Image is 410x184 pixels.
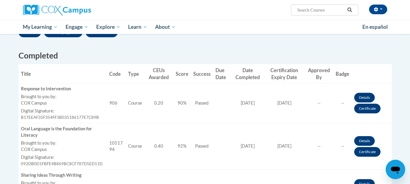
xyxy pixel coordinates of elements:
[173,64,191,83] th: Score
[107,64,126,83] th: Code
[23,5,91,15] img: Cox Campus
[21,100,47,105] span: COX Campus
[144,64,173,83] th: CEUs Awarded
[354,104,381,113] a: Certificate
[14,20,396,34] div: Main menu
[126,83,144,123] td: Course
[191,123,213,169] td: Passed
[296,6,345,14] input: Search Courses
[369,5,387,14] button: Account Settings
[21,115,99,120] span: B17EEAF35F354FF3B035186177E7C89B
[23,23,58,31] span: My Learning
[21,94,105,100] label: Brought to you by:
[107,83,126,123] td: 906
[21,86,105,92] div: Response to Intervention
[333,123,352,169] td: --
[333,64,352,83] th: Badge
[155,23,176,31] span: About
[66,23,88,31] span: Engage
[107,123,126,169] td: 1051794
[241,143,255,149] span: [DATE]
[124,20,151,34] a: Learn
[345,6,354,14] button: Search
[231,64,264,83] th: Date Completed
[191,64,213,83] th: Success
[151,20,180,34] a: About
[21,126,105,139] div: Oral Language is the Foundation for Literacy
[352,64,391,83] th: Actions
[62,20,92,34] a: Engage
[96,23,120,31] span: Explore
[352,83,391,123] td: Actions
[21,108,105,114] label: Digital Signature:
[21,154,105,161] label: Digital Signature:
[241,100,255,105] span: [DATE]
[19,50,392,61] h2: Completed
[386,160,405,179] iframe: Button to launch messaging window
[178,143,187,149] span: 92%
[23,5,138,15] a: Cox Campus
[147,143,171,149] div: 0.40
[21,172,105,179] div: Sharing Ideas Through Writing
[362,24,388,30] span: En español
[19,20,62,34] a: My Learning
[126,123,144,169] td: Course
[191,83,213,123] td: Passed
[304,64,333,83] th: Approved By
[358,21,392,33] a: En español
[277,143,291,149] span: [DATE]
[92,20,124,34] a: Explore
[352,123,391,169] td: Actions
[333,83,352,123] td: --
[264,64,304,83] th: Certification Expiry Date
[21,161,103,166] span: 092DB0D1FBFE4B869BC8CF787D5ED11D
[304,83,333,123] td: --
[178,100,187,105] span: 90%
[21,147,47,152] span: COX Campus
[21,140,105,146] label: Brought to you by:
[126,64,144,83] th: Type
[147,100,171,106] div: 0.20
[304,123,333,169] td: --
[354,147,381,157] a: Certificate
[19,64,107,83] th: Title
[213,64,232,83] th: Due Date
[128,23,147,31] span: Learn
[354,136,375,146] a: Details button
[277,100,291,105] span: [DATE]
[354,93,375,102] a: Details button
